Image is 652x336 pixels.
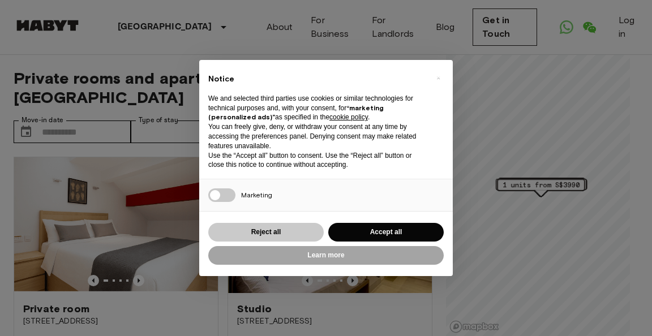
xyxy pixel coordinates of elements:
[429,69,447,87] button: Close this notice
[241,191,272,199] span: Marketing
[208,104,384,122] strong: “marketing (personalized ads)”
[208,122,426,150] p: You can freely give, deny, or withdraw your consent at any time by accessing the preferences pane...
[328,223,444,242] button: Accept all
[208,74,426,85] h2: Notice
[436,71,440,85] span: ×
[208,246,444,265] button: Learn more
[208,94,426,122] p: We and selected third parties use cookies or similar technologies for technical purposes and, wit...
[329,113,368,121] a: cookie policy
[208,223,324,242] button: Reject all
[208,151,426,170] p: Use the “Accept all” button to consent. Use the “Reject all” button or close this notice to conti...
